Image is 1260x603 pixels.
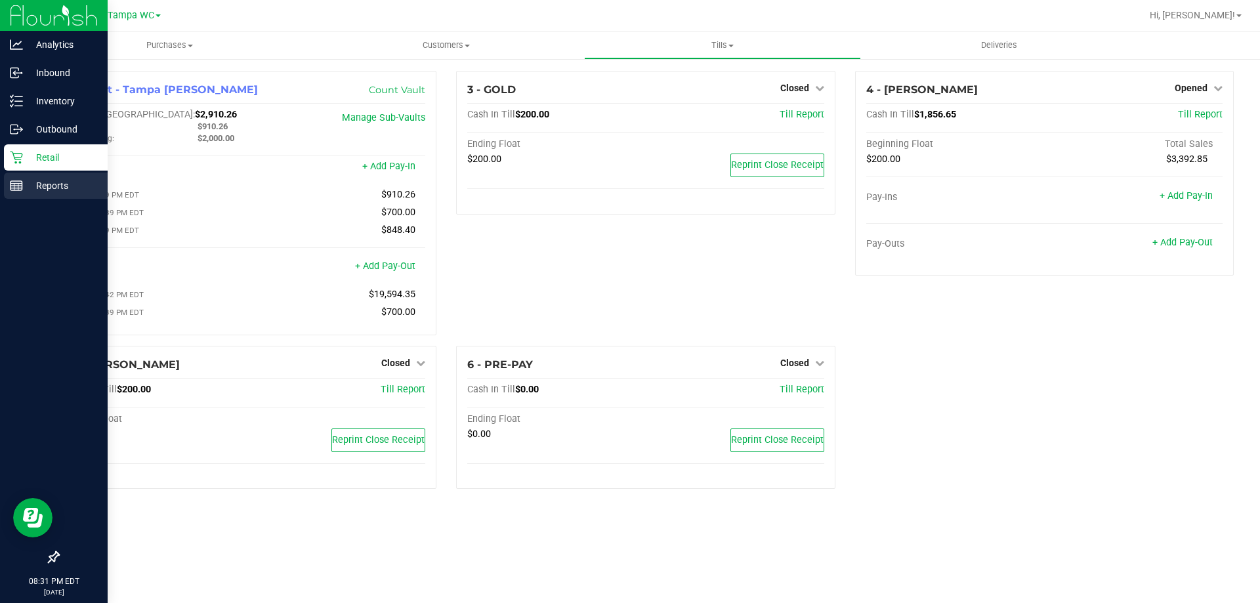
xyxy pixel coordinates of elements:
[10,151,23,164] inline-svg: Retail
[198,121,228,131] span: $910.26
[381,189,415,200] span: $910.26
[10,66,23,79] inline-svg: Inbound
[10,38,23,51] inline-svg: Analytics
[369,289,415,300] span: $19,594.35
[467,138,646,150] div: Ending Float
[467,384,515,395] span: Cash In Till
[69,358,180,371] span: 5 - [PERSON_NAME]
[31,39,308,51] span: Purchases
[23,121,102,137] p: Outbound
[23,93,102,109] p: Inventory
[467,358,533,371] span: 6 - PRE-PAY
[866,238,1045,250] div: Pay-Outs
[861,31,1137,59] a: Deliveries
[467,83,516,96] span: 3 - GOLD
[866,192,1045,203] div: Pay-Ins
[1175,83,1207,93] span: Opened
[730,154,824,177] button: Reprint Close Receipt
[467,413,646,425] div: Ending Float
[69,162,247,174] div: Pay-Ins
[69,109,195,120] span: Cash In [GEOGRAPHIC_DATA]:
[1166,154,1207,165] span: $3,392.85
[108,10,154,21] span: Tampa WC
[381,306,415,318] span: $700.00
[780,109,824,120] a: Till Report
[780,384,824,395] a: Till Report
[355,260,415,272] a: + Add Pay-Out
[342,112,425,123] a: Manage Sub-Vaults
[381,358,410,368] span: Closed
[1152,237,1213,248] a: + Add Pay-Out
[381,224,415,236] span: $848.40
[23,37,102,52] p: Analytics
[198,133,234,143] span: $2,000.00
[6,575,102,587] p: 08:31 PM EDT
[381,384,425,395] a: Till Report
[731,434,824,446] span: Reprint Close Receipt
[467,109,515,120] span: Cash In Till
[69,413,247,425] div: Ending Float
[362,161,415,172] a: + Add Pay-In
[866,109,914,120] span: Cash In Till
[515,384,539,395] span: $0.00
[23,150,102,165] p: Retail
[914,109,956,120] span: $1,856.65
[10,94,23,108] inline-svg: Inventory
[467,154,501,165] span: $200.00
[780,358,809,368] span: Closed
[69,262,247,274] div: Pay-Outs
[10,123,23,136] inline-svg: Outbound
[117,384,151,395] span: $200.00
[23,65,102,81] p: Inbound
[731,159,824,171] span: Reprint Close Receipt
[69,83,258,96] span: 1 - Vault - Tampa [PERSON_NAME]
[585,39,860,51] span: Tills
[584,31,860,59] a: Tills
[780,83,809,93] span: Closed
[866,83,978,96] span: 4 - [PERSON_NAME]
[331,428,425,452] button: Reprint Close Receipt
[381,207,415,218] span: $700.00
[369,84,425,96] a: Count Vault
[866,154,900,165] span: $200.00
[1044,138,1223,150] div: Total Sales
[866,138,1045,150] div: Beginning Float
[1178,109,1223,120] a: Till Report
[308,39,583,51] span: Customers
[515,109,549,120] span: $200.00
[467,428,491,440] span: $0.00
[332,434,425,446] span: Reprint Close Receipt
[31,31,308,59] a: Purchases
[13,498,52,537] iframe: Resource center
[23,178,102,194] p: Reports
[195,109,237,120] span: $2,910.26
[10,179,23,192] inline-svg: Reports
[963,39,1035,51] span: Deliveries
[1150,10,1235,20] span: Hi, [PERSON_NAME]!
[730,428,824,452] button: Reprint Close Receipt
[1160,190,1213,201] a: + Add Pay-In
[6,587,102,597] p: [DATE]
[308,31,584,59] a: Customers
